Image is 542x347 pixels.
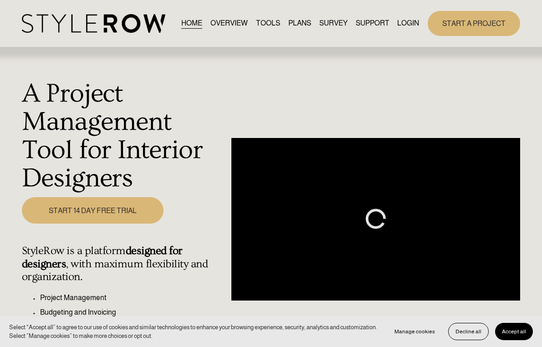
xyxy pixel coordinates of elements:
[502,328,526,335] span: Accept all
[495,323,533,340] button: Accept all
[319,17,348,30] a: SURVEY
[22,79,227,193] h1: A Project Management Tool for Interior Designers
[22,197,164,224] a: START 14 DAY FREE TRIAL
[356,18,389,29] span: SUPPORT
[448,323,489,340] button: Decline all
[288,17,311,30] a: PLANS
[210,17,248,30] a: OVERVIEW
[22,14,165,33] img: StyleRow
[397,17,419,30] a: LOGIN
[356,17,389,30] a: folder dropdown
[22,245,185,270] strong: designed for designers
[181,17,202,30] a: HOME
[9,323,378,341] p: Select “Accept all” to agree to our use of cookies and similar technologies to enhance your brows...
[388,323,442,340] button: Manage cookies
[455,328,481,335] span: Decline all
[40,292,227,303] p: Project Management
[428,11,520,36] a: START A PROJECT
[256,17,280,30] a: TOOLS
[40,307,227,318] p: Budgeting and Invoicing
[22,245,227,284] h4: StyleRow is a platform , with maximum flexibility and organization.
[394,328,435,335] span: Manage cookies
